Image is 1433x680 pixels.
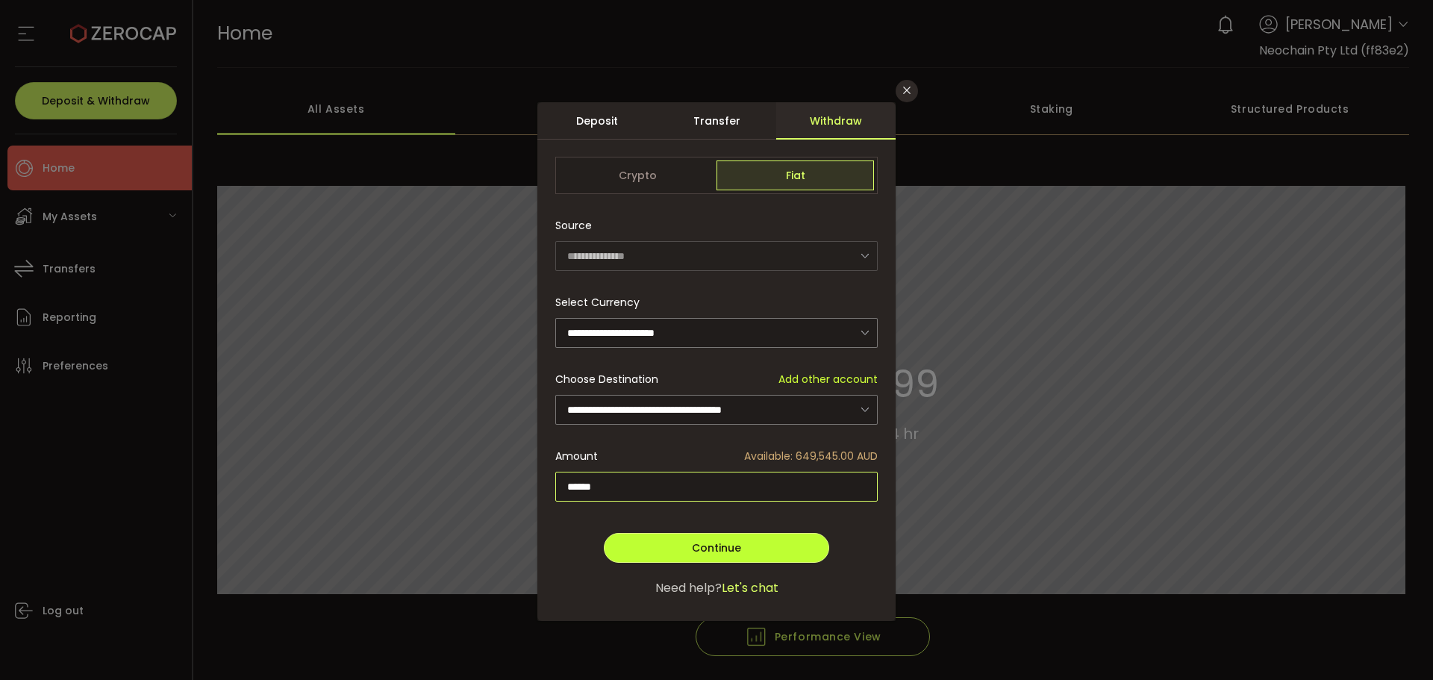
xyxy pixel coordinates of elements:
span: Need help? [655,579,722,597]
iframe: Chat Widget [1358,608,1433,680]
span: Choose Destination [555,372,658,387]
div: Transfer [657,102,776,140]
div: dialog [537,102,896,621]
button: Close [896,80,918,102]
span: Continue [692,540,741,555]
span: Add other account [778,372,878,387]
span: Fiat [716,160,874,190]
span: Amount [555,449,598,464]
div: Withdraw [776,102,896,140]
span: Source [555,210,592,240]
label: Select Currency [555,295,649,310]
span: Available: 649,545.00 AUD [744,449,878,464]
span: Crypto [559,160,716,190]
div: Deposit [537,102,657,140]
button: Continue [604,533,829,563]
span: Let's chat [722,579,778,597]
